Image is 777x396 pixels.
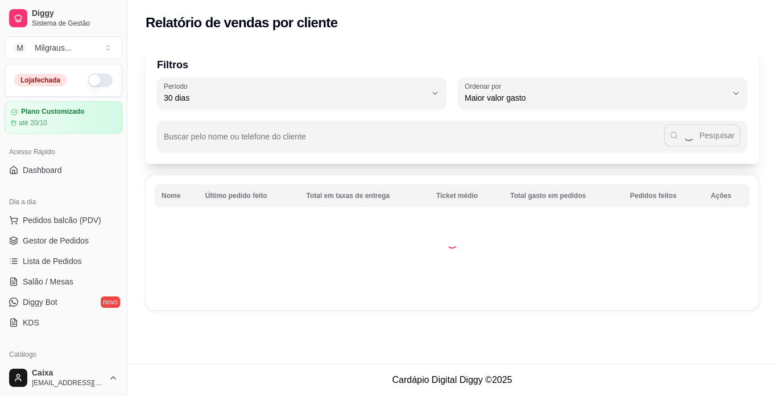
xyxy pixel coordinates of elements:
a: DiggySistema de Gestão [5,5,122,32]
span: Salão / Mesas [23,276,73,287]
span: M [14,42,26,53]
div: Milgraus ... [35,42,72,53]
a: Gestor de Pedidos [5,232,122,250]
button: Select a team [5,36,122,59]
span: KDS [23,317,39,328]
label: Ordenar por [465,81,505,91]
label: Período [164,81,191,91]
span: Lista de Pedidos [23,255,82,267]
span: Dashboard [23,164,62,176]
button: Alterar Status [88,73,113,87]
a: KDS [5,313,122,332]
span: Diggy [32,9,118,19]
span: [EMAIL_ADDRESS][DOMAIN_NAME] [32,378,104,387]
span: Diggy Bot [23,296,57,308]
a: Diggy Botnovo [5,293,122,311]
button: Pedidos balcão (PDV) [5,211,122,229]
p: Filtros [157,57,747,73]
input: Buscar pelo nome ou telefone do cliente [164,135,664,147]
a: Dashboard [5,161,122,179]
span: Pedidos balcão (PDV) [23,214,101,226]
footer: Cardápio Digital Diggy © 2025 [127,364,777,396]
span: Caixa [32,368,104,378]
button: Ordenar porMaior valor gasto [458,77,747,109]
button: Caixa[EMAIL_ADDRESS][DOMAIN_NAME] [5,364,122,391]
span: Maior valor gasto [465,92,727,104]
div: Dia a dia [5,193,122,211]
span: Sistema de Gestão [32,19,118,28]
h2: Relatório de vendas por cliente [146,14,338,32]
article: Plano Customizado [21,108,84,116]
div: Loading [447,237,458,249]
div: Acesso Rápido [5,143,122,161]
a: Plano Customizadoaté 20/10 [5,101,122,134]
article: até 20/10 [19,118,47,127]
span: Gestor de Pedidos [23,235,89,246]
a: Salão / Mesas [5,273,122,291]
span: 30 dias [164,92,426,104]
div: Loja fechada [14,74,67,86]
button: Período30 dias [157,77,447,109]
div: Catálogo [5,345,122,364]
a: Lista de Pedidos [5,252,122,270]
